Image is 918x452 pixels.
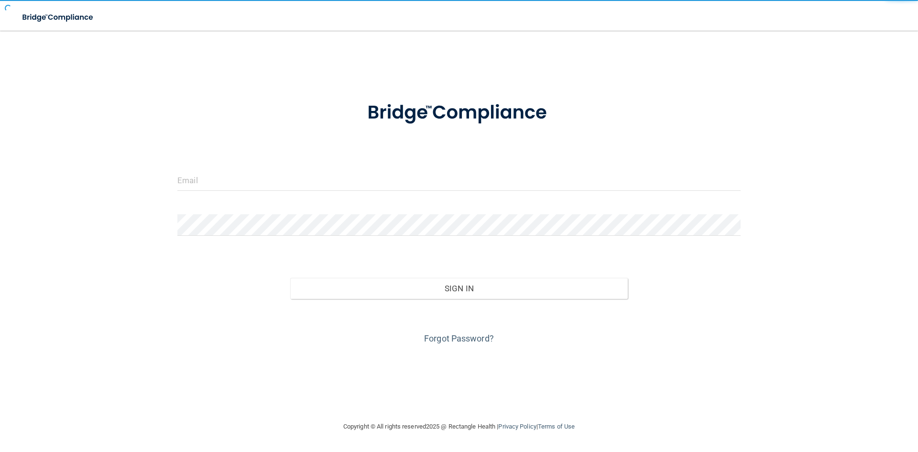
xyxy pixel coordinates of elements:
a: Privacy Policy [498,423,536,430]
button: Sign In [290,278,628,299]
input: Email [177,169,741,191]
div: Copyright © All rights reserved 2025 @ Rectangle Health | | [284,411,634,442]
img: bridge_compliance_login_screen.278c3ca4.svg [348,88,570,138]
a: Terms of Use [538,423,575,430]
a: Forgot Password? [424,333,494,343]
img: bridge_compliance_login_screen.278c3ca4.svg [14,8,102,27]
